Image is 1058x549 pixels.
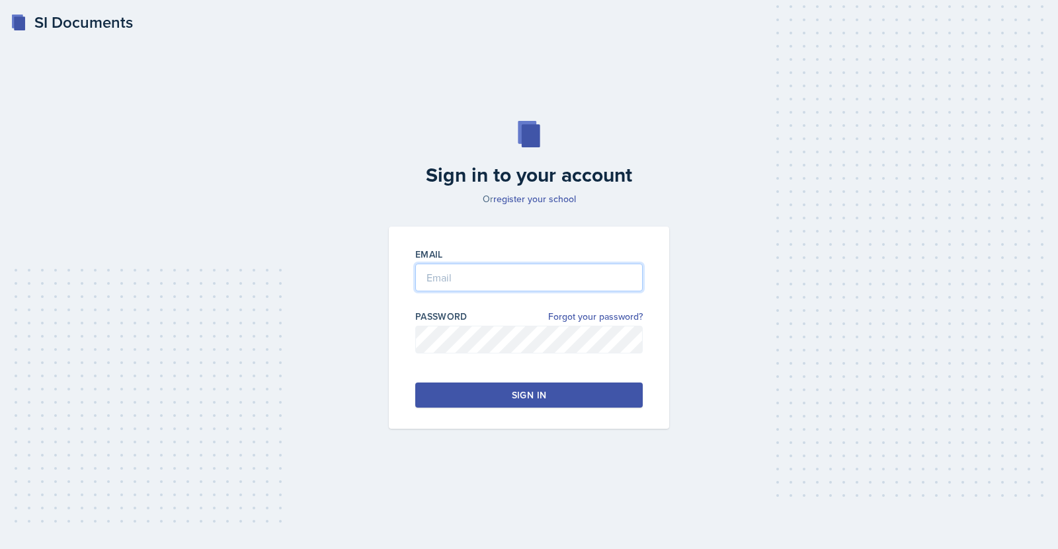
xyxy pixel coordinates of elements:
[415,310,468,323] label: Password
[381,192,677,205] p: Or
[415,248,443,261] label: Email
[493,192,576,205] a: register your school
[415,264,643,291] input: Email
[512,388,546,402] div: Sign in
[548,310,643,324] a: Forgot your password?
[415,383,643,408] button: Sign in
[11,11,133,34] a: SI Documents
[381,163,677,187] h2: Sign in to your account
